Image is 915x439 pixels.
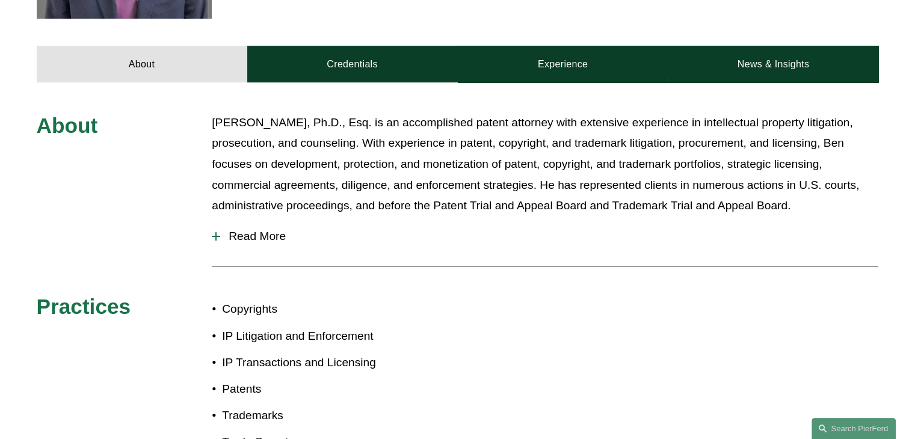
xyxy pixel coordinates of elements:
[222,299,457,320] p: Copyrights
[37,295,131,318] span: Practices
[668,46,878,82] a: News & Insights
[458,46,668,82] a: Experience
[212,112,878,216] p: [PERSON_NAME], Ph.D., Esq. is an accomplished patent attorney with extensive experience in intell...
[222,379,457,400] p: Patents
[812,418,896,439] a: Search this site
[37,46,247,82] a: About
[212,221,878,252] button: Read More
[222,405,457,426] p: Trademarks
[222,326,457,347] p: IP Litigation and Enforcement
[247,46,458,82] a: Credentials
[220,230,878,243] span: Read More
[222,352,457,373] p: IP Transactions and Licensing
[37,114,98,137] span: About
